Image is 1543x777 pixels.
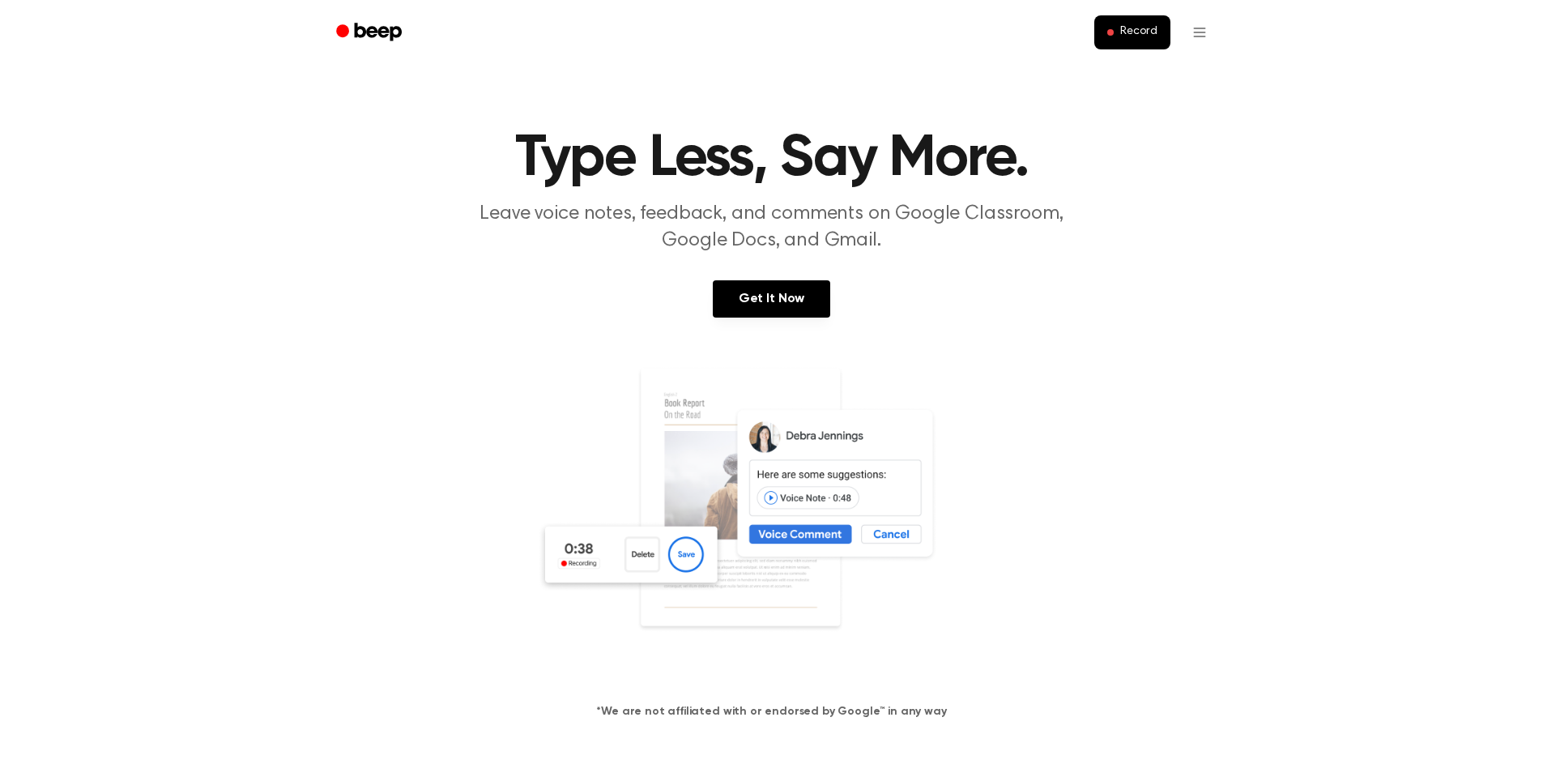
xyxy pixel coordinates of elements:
h1: Type Less, Say More. [357,130,1187,188]
img: Voice Comments on Docs and Recording Widget [537,366,1007,677]
a: Beep [325,17,416,49]
a: Get It Now [713,280,830,318]
button: Open menu [1180,13,1219,52]
p: Leave voice notes, feedback, and comments on Google Classroom, Google Docs, and Gmail. [461,201,1083,254]
span: Record [1120,25,1157,40]
button: Record [1094,15,1170,49]
h4: *We are not affiliated with or endorsed by Google™ in any way [19,703,1524,720]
